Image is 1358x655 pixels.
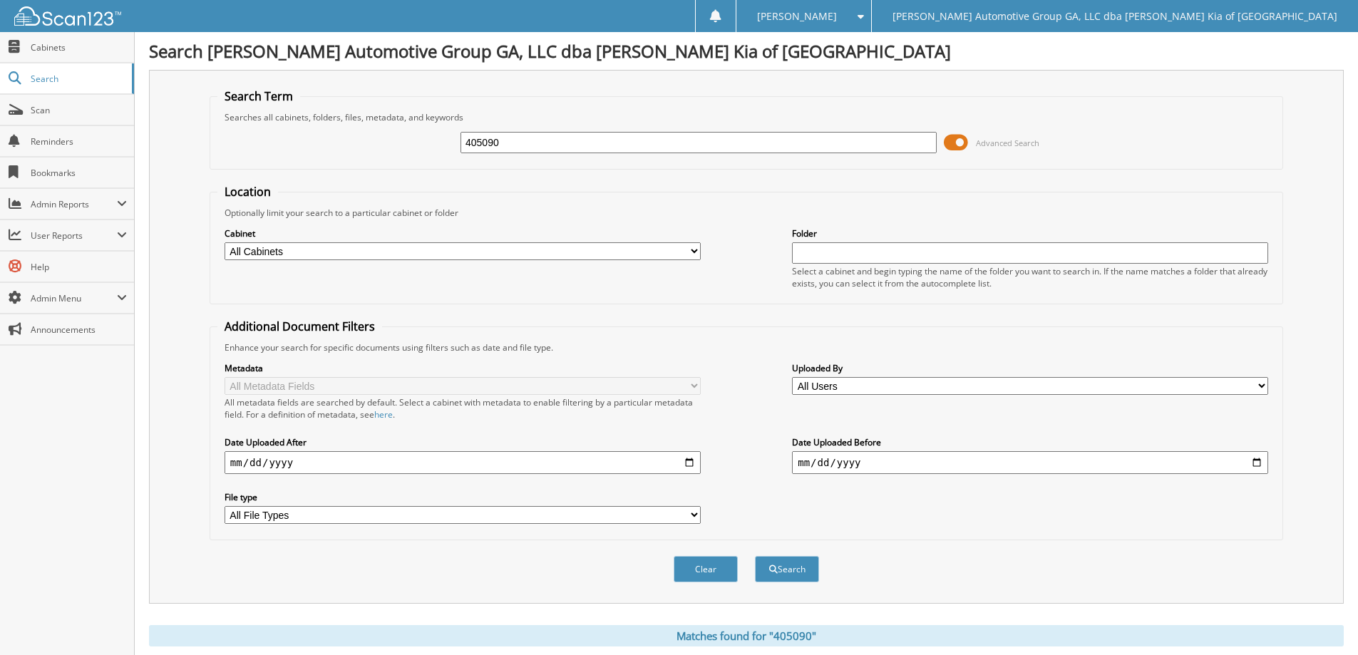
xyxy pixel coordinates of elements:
label: Metadata [225,362,701,374]
span: Admin Reports [31,198,117,210]
button: Clear [674,556,738,582]
label: File type [225,491,701,503]
label: Folder [792,227,1268,239]
span: Help [31,261,127,273]
button: Search [755,556,819,582]
div: Select a cabinet and begin typing the name of the folder you want to search in. If the name match... [792,265,1268,289]
div: All metadata fields are searched by default. Select a cabinet with metadata to enable filtering b... [225,396,701,421]
span: Advanced Search [976,138,1039,148]
label: Uploaded By [792,362,1268,374]
h1: Search [PERSON_NAME] Automotive Group GA, LLC dba [PERSON_NAME] Kia of [GEOGRAPHIC_DATA] [149,39,1344,63]
label: Date Uploaded After [225,436,701,448]
a: here [374,408,393,421]
div: Matches found for "405090" [149,625,1344,646]
div: Enhance your search for specific documents using filters such as date and file type. [217,341,1275,354]
span: Scan [31,104,127,116]
legend: Location [217,184,278,200]
div: Optionally limit your search to a particular cabinet or folder [217,207,1275,219]
label: Cabinet [225,227,701,239]
span: Cabinets [31,41,127,53]
span: [PERSON_NAME] [757,12,837,21]
legend: Search Term [217,88,300,104]
input: start [225,451,701,474]
img: scan123-logo-white.svg [14,6,121,26]
div: Searches all cabinets, folders, files, metadata, and keywords [217,111,1275,123]
span: Admin Menu [31,292,117,304]
span: [PERSON_NAME] Automotive Group GA, LLC dba [PERSON_NAME] Kia of [GEOGRAPHIC_DATA] [893,12,1337,21]
span: Search [31,73,125,85]
span: Announcements [31,324,127,336]
legend: Additional Document Filters [217,319,382,334]
span: Reminders [31,135,127,148]
input: end [792,451,1268,474]
span: User Reports [31,229,117,242]
span: Bookmarks [31,167,127,179]
label: Date Uploaded Before [792,436,1268,448]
